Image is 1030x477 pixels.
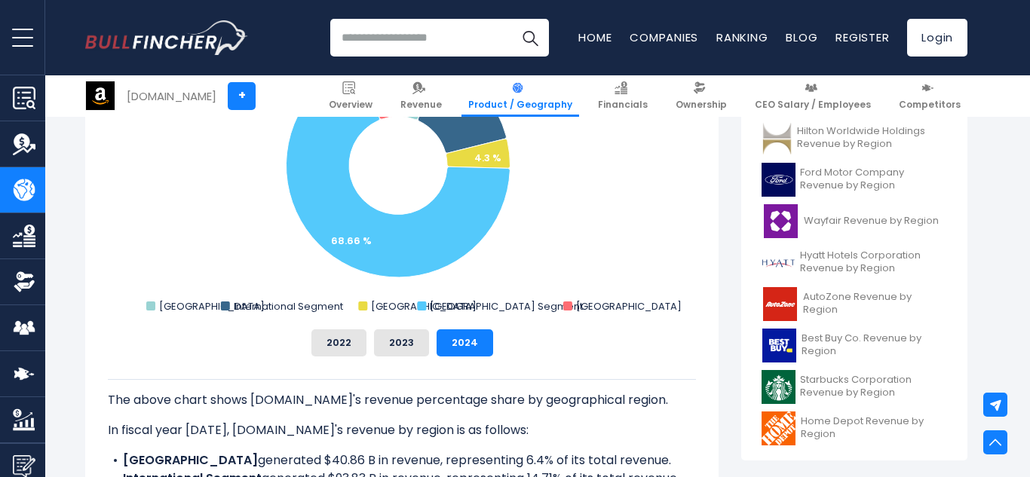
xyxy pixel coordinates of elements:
[762,246,795,280] img: H logo
[86,81,115,110] img: AMZN logo
[127,87,216,105] div: [DOMAIN_NAME]
[892,75,967,117] a: Competitors
[803,291,947,316] span: AutoZone Revenue by Region
[85,20,248,55] img: Bullfincher logo
[907,19,967,57] a: Login
[762,329,797,362] img: BBY logo
[437,329,493,356] button: 2024
[591,75,654,117] a: Financials
[598,99,648,111] span: Financials
[578,29,612,45] a: Home
[400,99,442,111] span: Revenue
[762,204,799,238] img: W logo
[800,167,947,192] span: Ford Motor Company Revenue by Region
[461,75,579,117] a: Product / Geography
[371,299,477,313] text: [GEOGRAPHIC_DATA]
[311,329,366,356] button: 2022
[85,20,247,55] a: Go to homepage
[762,287,799,321] img: AZO logo
[329,99,372,111] span: Overview
[468,99,572,111] span: Product / Geography
[748,75,878,117] a: CEO Salary / Employees
[159,299,265,313] text: [GEOGRAPHIC_DATA]
[676,99,727,111] span: Ownership
[394,75,449,117] a: Revenue
[762,411,796,445] img: HD logo
[228,82,256,110] a: +
[123,451,258,469] b: [GEOGRAPHIC_DATA]
[511,19,549,57] button: Search
[899,99,961,111] span: Competitors
[234,299,343,313] text: International Segment
[753,283,956,325] a: AutoZone Revenue by Region
[474,151,501,165] text: 4.3 %
[753,408,956,449] a: Home Depot Revenue by Region
[108,391,696,409] p: The above chart shows [DOMAIN_NAME]'s revenue percentage share by geographical region.
[322,75,379,117] a: Overview
[835,29,889,45] a: Register
[753,242,956,283] a: Hyatt Hotels Corporation Revenue by Region
[108,16,696,317] svg: Amazon.com's Revenue Share by Region
[800,249,947,275] span: Hyatt Hotels Corporation Revenue by Region
[802,332,947,358] span: Best Buy Co. Revenue by Region
[762,370,795,404] img: SBUX logo
[374,329,429,356] button: 2023
[762,121,792,155] img: HLT logo
[13,271,35,293] img: Ownership
[576,299,682,313] text: [GEOGRAPHIC_DATA]
[786,29,817,45] a: Blog
[669,75,734,117] a: Ownership
[797,125,947,151] span: Hilton Worldwide Holdings Revenue by Region
[755,99,871,111] span: CEO Salary / Employees
[331,234,372,248] text: 68.66 %
[108,421,696,439] p: In fiscal year [DATE], [DOMAIN_NAME]'s revenue by region is as follows:
[762,163,795,197] img: F logo
[753,118,956,159] a: Hilton Worldwide Holdings Revenue by Region
[801,415,947,441] span: Home Depot Revenue by Region
[753,200,956,242] a: Wayfair Revenue by Region
[753,159,956,200] a: Ford Motor Company Revenue by Region
[800,374,947,399] span: Starbucks Corporation Revenue by Region
[753,366,956,408] a: Starbucks Corporation Revenue by Region
[716,29,768,45] a: Ranking
[753,325,956,366] a: Best Buy Co. Revenue by Region
[430,299,583,313] text: [GEOGRAPHIC_DATA] Segment
[630,29,698,45] a: Companies
[804,215,939,228] span: Wayfair Revenue by Region
[108,451,696,469] li: generated $40.86 B in revenue, representing 6.4% of its total revenue.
